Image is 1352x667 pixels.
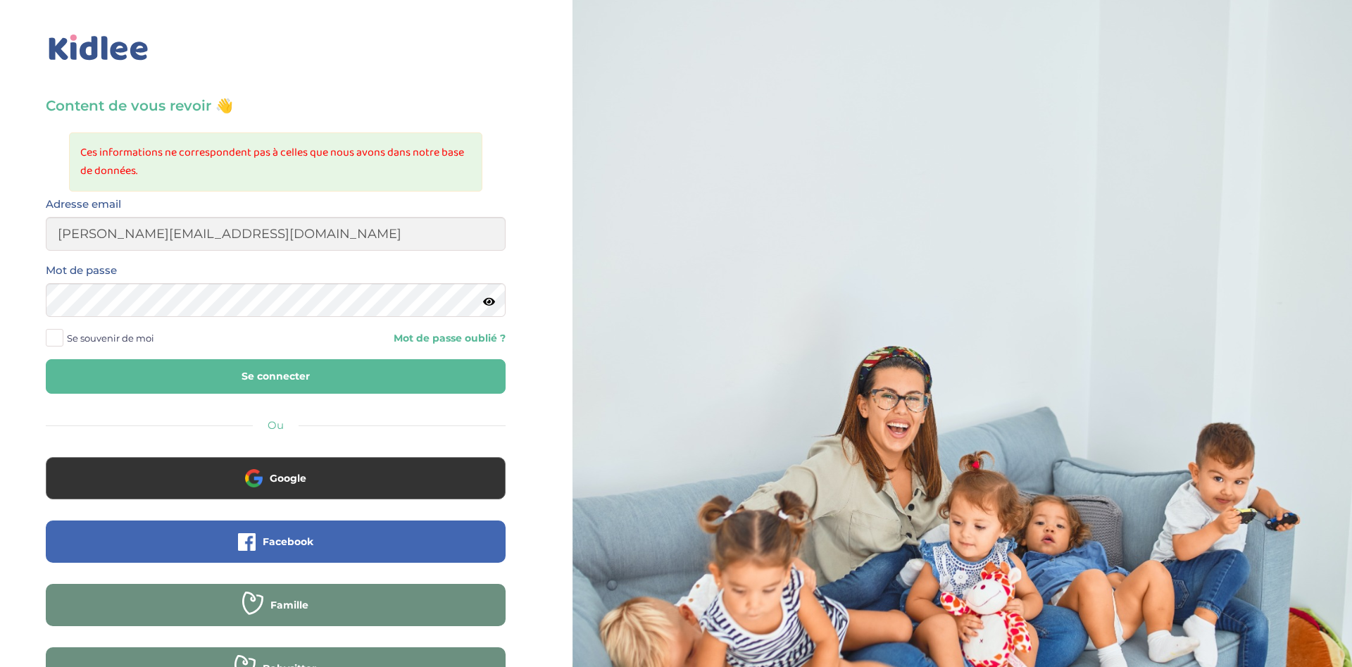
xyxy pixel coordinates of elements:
[46,96,506,116] h3: Content de vous revoir 👋
[268,418,284,432] span: Ou
[46,457,506,499] button: Google
[46,544,506,558] a: Facebook
[263,535,313,549] span: Facebook
[46,608,506,621] a: Famille
[67,329,154,347] span: Se souvenir de moi
[46,261,117,280] label: Mot de passe
[46,195,121,213] label: Adresse email
[238,533,256,551] img: facebook.png
[270,471,306,485] span: Google
[46,481,506,494] a: Google
[245,469,263,487] img: google.png
[270,598,308,612] span: Famille
[46,32,151,64] img: logo_kidlee_bleu
[80,144,471,180] li: Ces informations ne correspondent pas à celles que nous avons dans notre base de données.
[46,520,506,563] button: Facebook
[46,359,506,394] button: Se connecter
[46,217,506,251] input: Email
[286,332,505,345] a: Mot de passe oublié ?
[46,584,506,626] button: Famille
